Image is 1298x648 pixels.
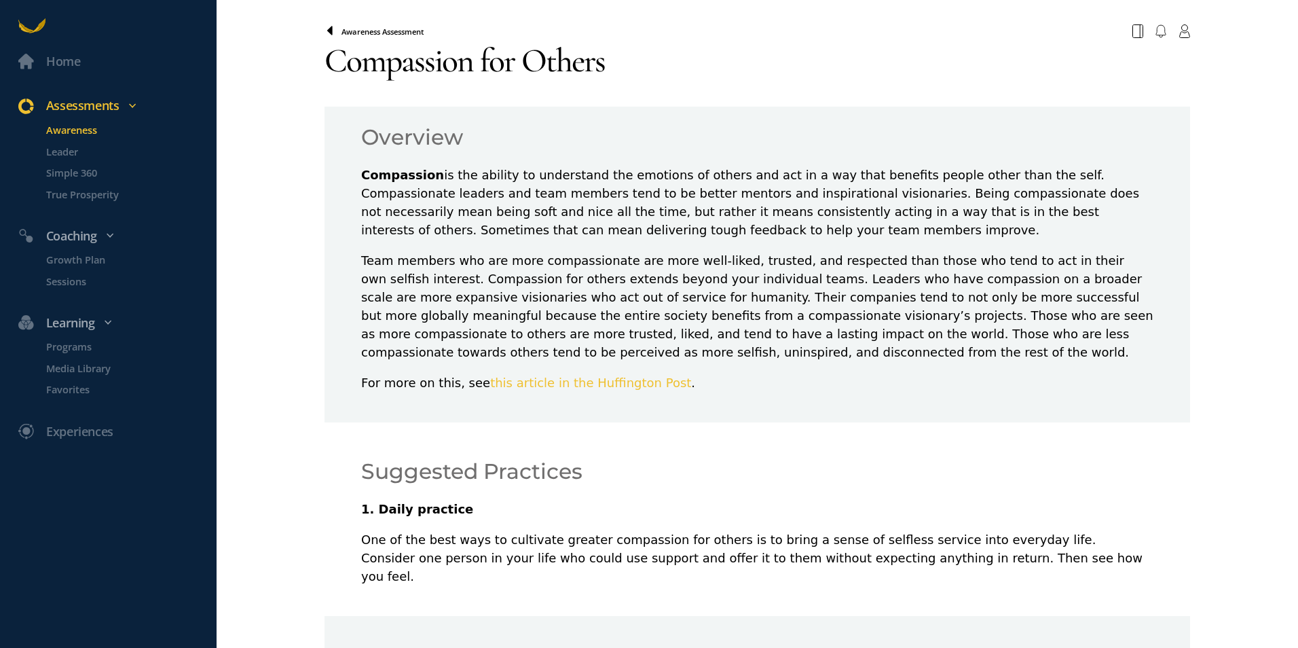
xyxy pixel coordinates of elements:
a: Leader [28,143,217,159]
div: Home [46,52,81,71]
a: Favorites [28,382,217,397]
div: Experiences [46,422,113,442]
a: Programs [28,339,217,355]
p: Sessions [46,273,214,289]
a: this article in the Huffington Post [490,376,691,390]
p: Awareness [46,122,214,138]
span: Awareness Assessment [341,26,424,37]
p: Favorites [46,382,214,397]
a: True Prosperity [28,186,217,202]
strong: 1. Daily practice [361,502,473,516]
a: Media Library [28,361,217,376]
a: Growth Plan [28,252,217,268]
p: Programs [46,339,214,355]
a: Simple 360 [28,165,217,181]
div: Coaching [10,226,223,246]
h3: Compassion for Others [324,39,1190,82]
p: Team members who are more compassionate are more well-liked, trusted, and respected than those wh... [361,251,1153,361]
div: Learning [10,313,223,333]
strong: Compassion [361,168,444,182]
p: For more on this, see . [361,374,1153,392]
p: Growth Plan [46,252,214,268]
p: Media Library [46,361,214,376]
p: is the ability to understand the emotions of others and act in a way that benefits people other t... [361,166,1153,239]
p: Leader [46,143,214,159]
p: One of the best ways to cultivate greater compassion for others is to bring a sense of selfless s... [361,530,1153,586]
div: Assessments [10,96,223,115]
a: Awareness [28,122,217,138]
h3: Overview [361,125,1153,151]
h3: Suggested Practices [361,459,1153,485]
a: Sessions [28,273,217,289]
p: True Prosperity [46,186,214,202]
p: Simple 360 [46,165,214,181]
